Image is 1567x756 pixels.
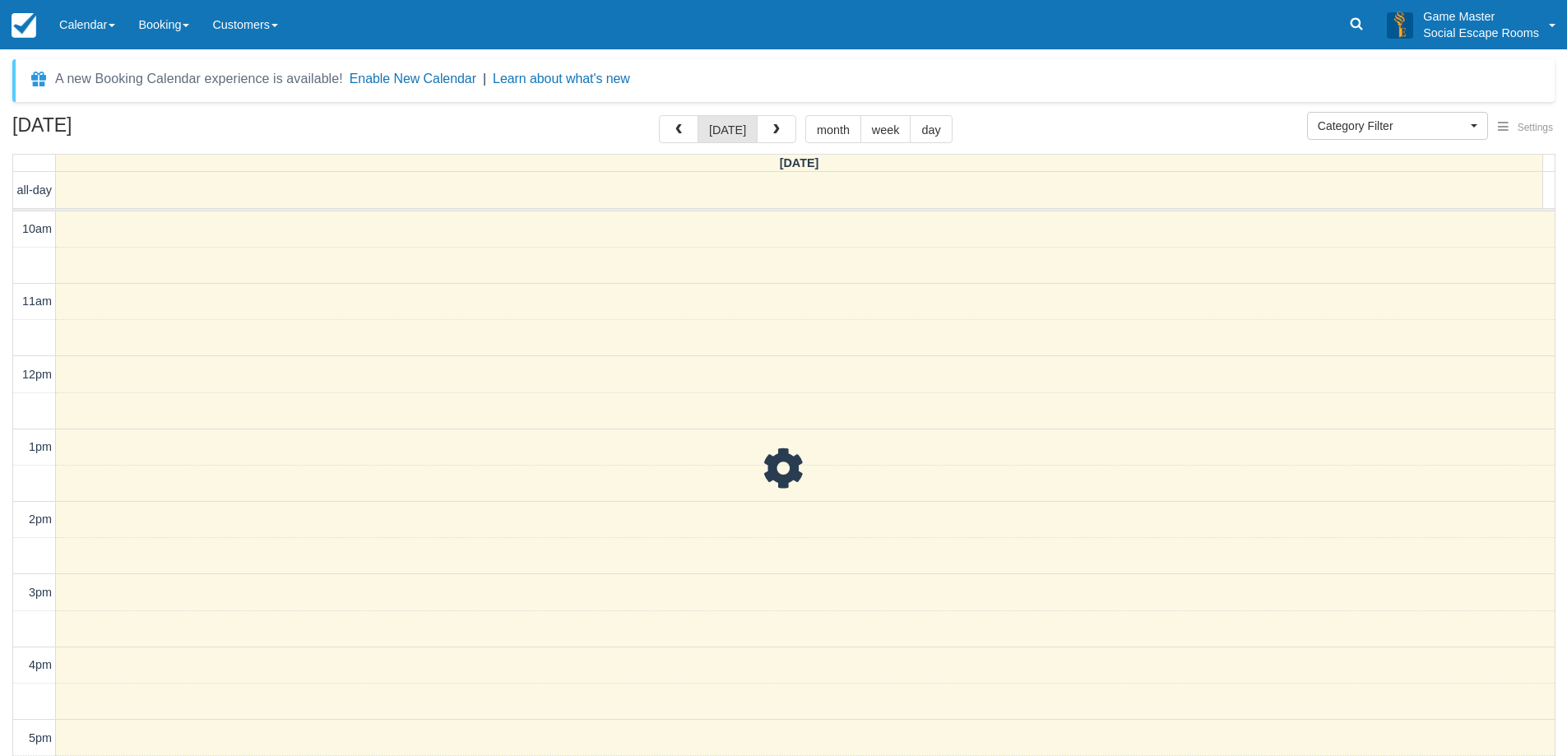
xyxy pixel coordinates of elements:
[29,513,52,526] span: 2pm
[493,72,630,86] a: Learn about what's new
[29,586,52,599] span: 3pm
[780,156,819,169] span: [DATE]
[22,368,52,381] span: 12pm
[805,115,861,143] button: month
[698,115,758,143] button: [DATE]
[17,183,52,197] span: all-day
[483,72,486,86] span: |
[1488,116,1563,140] button: Settings
[1423,8,1539,25] p: Game Master
[910,115,952,143] button: day
[29,731,52,744] span: 5pm
[350,71,476,87] button: Enable New Calendar
[1387,12,1413,38] img: A3
[22,222,52,235] span: 10am
[12,13,36,38] img: checkfront-main-nav-mini-logo.png
[22,295,52,308] span: 11am
[29,658,52,671] span: 4pm
[860,115,911,143] button: week
[1318,118,1467,134] span: Category Filter
[29,440,52,453] span: 1pm
[1518,122,1553,133] span: Settings
[1423,25,1539,41] p: Social Escape Rooms
[55,69,343,89] div: A new Booking Calendar experience is available!
[1307,112,1488,140] button: Category Filter
[12,115,220,146] h2: [DATE]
